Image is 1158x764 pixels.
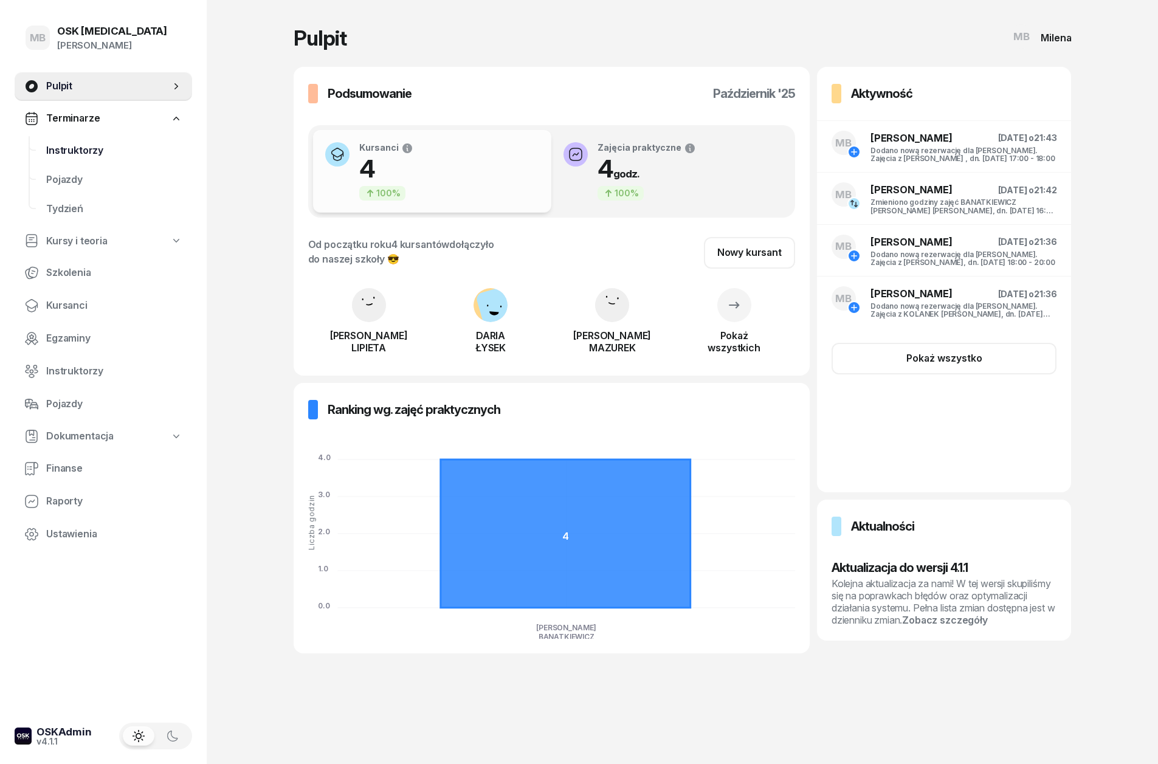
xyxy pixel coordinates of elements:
span: [PERSON_NAME] [870,132,953,144]
a: AktualnościAktualizacja do wersji 4.1.1Kolejna aktualizacja za nami! W tej wersji skupiliśmy się ... [817,500,1072,641]
tspan: [PERSON_NAME] [536,623,596,632]
span: 4 kursantów [391,238,449,250]
div: Zajęcia praktyczne [598,142,696,154]
span: [PERSON_NAME] [870,236,953,248]
div: Pokaż wszystkich [673,329,794,354]
div: Dodano nową rezerwację dla [PERSON_NAME]. Zajęcia z KOLANEK [PERSON_NAME], dn. [DATE] 16:00 - 18:00 [870,302,1057,318]
span: Instruktorzy [46,363,182,379]
span: Ustawienia [46,526,182,542]
div: [PERSON_NAME] [57,38,167,53]
tspan: 4.0 [318,453,331,462]
div: [PERSON_NAME] LIPIETA [308,329,430,354]
div: Milena [1041,33,1071,43]
tspan: 1.0 [318,564,328,573]
a: Instruktorzy [36,136,192,165]
button: Kursanci4100% [313,130,552,213]
h1: Pulpit [294,28,346,49]
span: Pojazdy [46,396,182,412]
div: DARIA ŁYSEK [430,329,551,354]
tspan: 2.0 [318,527,330,536]
div: v4.1.1 [36,737,92,746]
span: Terminarze [46,111,100,126]
span: MB [835,294,852,304]
span: Kursanci [46,298,182,314]
span: 21:36 [1034,289,1056,299]
a: Instruktorzy [15,357,192,386]
a: Terminarze [15,105,192,132]
span: [DATE] o [998,185,1035,195]
a: Raporty [15,487,192,516]
h3: Aktualności [851,517,914,536]
h3: Aktywność [851,84,912,103]
span: MB [1013,32,1030,42]
div: OSKAdmin [36,727,92,737]
span: Instruktorzy [46,143,182,159]
span: Finanse [46,461,182,477]
span: Egzaminy [46,331,182,346]
h3: Ranking wg. zajęć praktycznych [328,400,500,419]
a: DARIAŁYSEK [430,312,551,354]
div: Kursanci [359,142,413,154]
a: Pojazdy [15,390,192,419]
div: Kolejna aktualizacja za nami! W tej wersji skupiliśmy się na poprawkach błędów oraz optymalizacji... [832,577,1057,626]
h1: 4 [598,154,696,184]
div: Liczba godzin [307,495,315,550]
a: Kursy i teoria [15,227,192,255]
div: 100% [359,186,405,201]
h3: październik '25 [713,84,795,103]
div: 100% [598,186,644,201]
a: Pulpit [15,72,192,101]
a: Nowy kursant [704,237,795,269]
span: Szkolenia [46,265,182,281]
img: logo-xs-dark@2x.png [15,728,32,745]
span: Dokumentacja [46,428,114,444]
div: Dodano nową rezerwację dla [PERSON_NAME]. Zajęcia z [PERSON_NAME], dn. [DATE] 18:00 - 20:00 [870,250,1057,266]
a: Tydzień [36,194,192,224]
a: Finanse [15,454,192,483]
div: [PERSON_NAME] MAZUREK [551,329,673,354]
span: [PERSON_NAME] [870,184,953,196]
h1: 4 [359,154,413,184]
a: Szkolenia [15,258,192,287]
div: Nowy kursant [717,245,782,261]
button: Zajęcia praktyczne4godz.100% [551,130,790,213]
button: Pokaż wszystko [832,343,1057,374]
span: MB [835,241,852,252]
tspan: BANATKIEWICZ [538,632,594,641]
a: Pokażwszystkich [673,303,794,354]
span: MB [835,190,852,200]
a: Kursanci [15,291,192,320]
a: [PERSON_NAME]LIPIETA [308,312,430,354]
a: Pojazdy [36,165,192,194]
a: [PERSON_NAME]MAZUREK [551,312,673,354]
span: 21:43 [1034,132,1056,143]
span: 21:42 [1034,185,1056,195]
div: Od początku roku dołączyło do naszej szkoły 😎 [308,237,494,266]
span: Kursy i teoria [46,233,108,249]
h3: Aktualizacja do wersji 4.1.1 [832,558,1057,577]
span: MB [30,33,46,43]
small: godz. [613,168,639,180]
span: Pulpit [46,78,170,94]
tspan: 3.0 [318,490,330,499]
span: 21:36 [1034,236,1056,247]
div: Pokaż wszystko [906,351,982,367]
a: Ustawienia [15,520,192,549]
span: [DATE] o [998,132,1035,143]
div: Zmieniono godziny zajęć BANATKIEWICZ [PERSON_NAME] [PERSON_NAME], dn. [DATE] 16:00 - 18:00 na 16:... [870,198,1057,214]
div: OSK [MEDICAL_DATA] [57,26,167,36]
tspan: 0.0 [318,601,330,610]
span: Raporty [46,494,182,509]
span: [DATE] o [998,236,1035,247]
div: Dodano nową rezerwację dla [PERSON_NAME]. Zajęcia z [PERSON_NAME] , dn. [DATE] 17:00 - 18:00 [870,146,1057,162]
a: AktywnośćMB[PERSON_NAME][DATE] o21:43Dodano nową rezerwację dla [PERSON_NAME]. Zajęcia z [PERSON_... [817,67,1072,492]
span: [DATE] o [998,289,1035,299]
span: Pojazdy [46,172,182,188]
span: MB [835,138,852,148]
h3: Podsumowanie [328,84,412,103]
span: Tydzień [46,201,182,217]
a: Egzaminy [15,324,192,353]
span: [PERSON_NAME] [870,287,953,300]
a: Dokumentacja [15,422,192,450]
